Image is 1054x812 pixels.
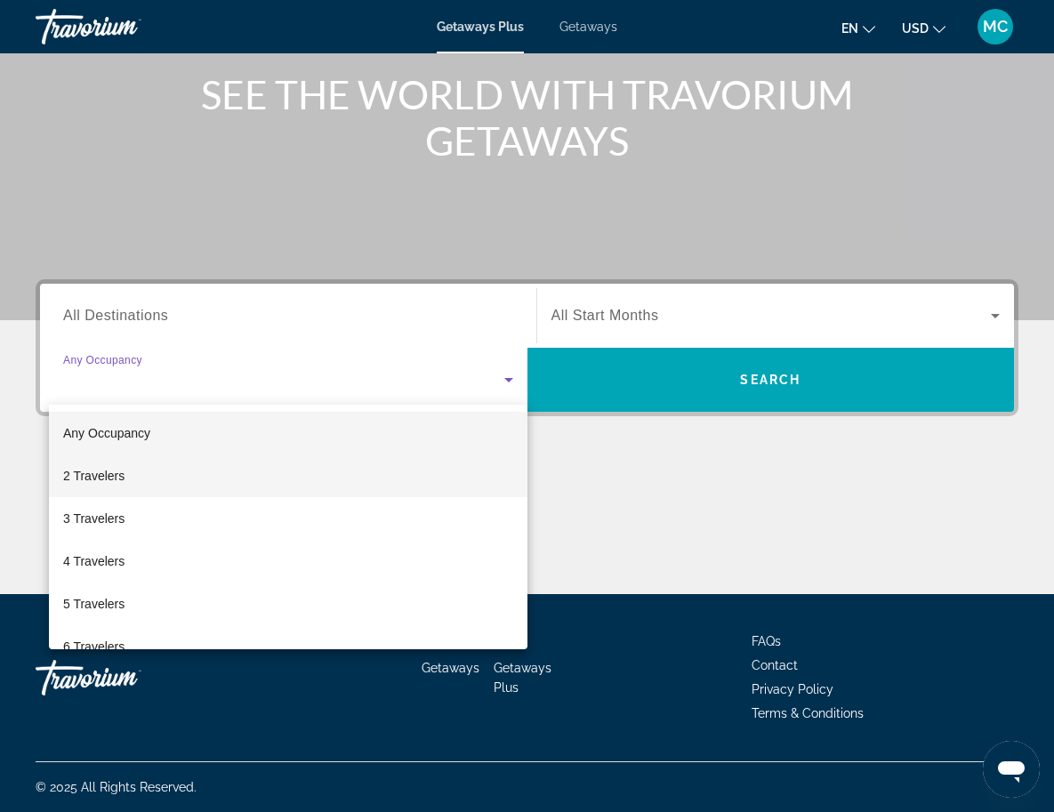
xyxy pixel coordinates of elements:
span: 4 Travelers [63,551,125,572]
span: 3 Travelers [63,508,125,529]
span: 2 Travelers [63,465,125,486]
span: Any Occupancy [63,426,150,440]
span: 6 Travelers [63,636,125,657]
span: 5 Travelers [63,593,125,615]
iframe: Button to launch messaging window [983,741,1040,798]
